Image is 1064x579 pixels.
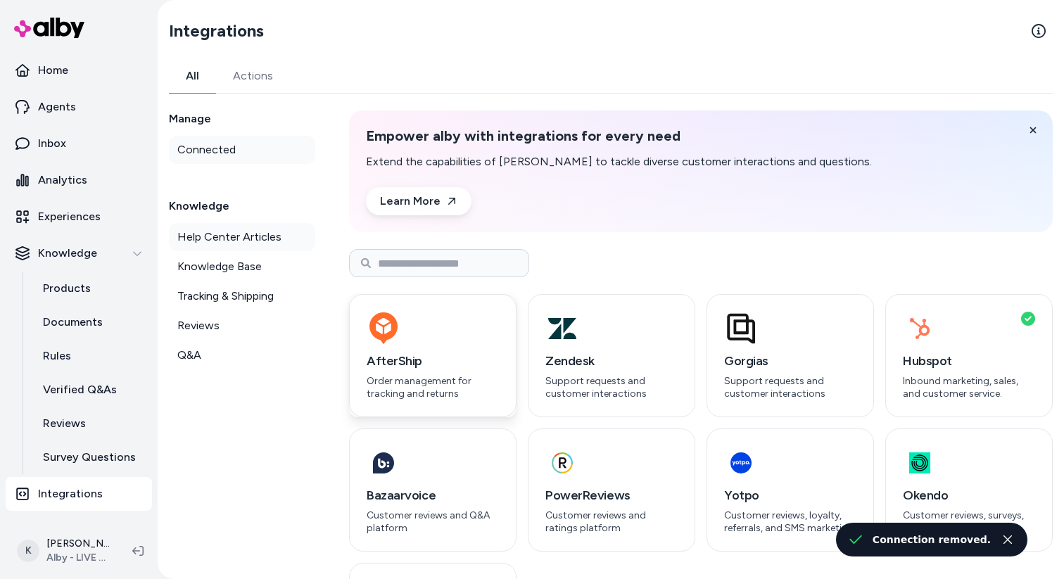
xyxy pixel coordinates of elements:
p: [PERSON_NAME] [46,537,110,551]
h3: Okendo [903,485,1035,505]
a: Help Center Articles [169,223,315,251]
h2: Empower alby with integrations for every need [366,127,872,145]
p: Customer reviews, loyalty, referrals, and SMS marketing [724,509,856,534]
p: Home [38,62,68,79]
p: Inbox [38,135,66,152]
p: Experiences [38,208,101,225]
p: Support requests and customer interactions [724,375,856,400]
button: YotpoCustomer reviews, loyalty, referrals, and SMS marketing [707,428,874,552]
a: Documents [29,305,152,339]
button: ZendeskSupport requests and customer interactions [528,294,695,417]
h3: Gorgias [724,351,856,371]
a: Connected [169,136,315,164]
a: Q&A [169,341,315,369]
button: AfterShipOrder management for tracking and returns [349,294,517,417]
button: Actions [216,59,290,93]
a: Reviews [29,407,152,440]
p: Verified Q&As [43,381,117,398]
button: K[PERSON_NAME]Alby - LIVE on [DOMAIN_NAME] [8,528,121,573]
p: Reviews [43,415,86,432]
h2: Knowledge [169,198,315,215]
a: Rules [29,339,152,373]
button: All [169,59,216,93]
a: Knowledge Base [169,253,315,281]
a: Tracking & Shipping [169,282,315,310]
p: Products [43,280,91,297]
h3: Hubspot [903,351,1035,371]
p: Order management for tracking and returns [367,375,499,400]
button: Knowledge [6,236,152,270]
a: Integrations [6,477,152,511]
p: Knowledge [38,245,97,262]
p: Customer reviews and Q&A platform [367,509,499,534]
button: PowerReviewsCustomer reviews and ratings platform [528,428,695,552]
span: Tracking & Shipping [177,288,274,305]
a: Learn More [366,187,471,215]
a: Survey Questions [29,440,152,474]
h3: Yotpo [724,485,856,505]
h2: Integrations [169,20,264,42]
div: Connection removed. [873,531,991,548]
a: Inbox [6,127,152,160]
span: Reviews [177,317,220,334]
span: Q&A [177,347,201,364]
p: Documents [43,314,103,331]
a: Analytics [6,163,152,197]
a: Verified Q&As [29,373,152,407]
p: Extend the capabilities of [PERSON_NAME] to tackle diverse customer interactions and questions. [366,153,872,170]
h3: Bazaarvoice [367,485,499,505]
a: Reviews [169,312,315,340]
p: Survey Questions [43,449,136,466]
a: Experiences [6,200,152,234]
button: HubspotInbound marketing, sales, and customer service. [885,294,1053,417]
span: Alby - LIVE on [DOMAIN_NAME] [46,551,110,565]
p: Support requests and customer interactions [545,375,678,400]
p: Rules [43,348,71,364]
h3: Zendesk [545,351,678,371]
span: K [17,540,39,562]
p: Integrations [38,485,103,502]
p: Agents [38,98,76,115]
span: Connected [177,141,236,158]
p: Customer reviews, surveys, and loyalty platform [903,509,1035,534]
button: OkendoCustomer reviews, surveys, and loyalty platform [885,428,1053,552]
h3: AfterShip [367,351,499,371]
span: Help Center Articles [177,229,281,246]
a: Agents [6,90,152,124]
img: alby Logo [14,18,84,38]
h2: Manage [169,110,315,127]
a: Products [29,272,152,305]
a: Home [6,53,152,87]
h3: PowerReviews [545,485,678,505]
span: Knowledge Base [177,258,262,275]
p: Customer reviews and ratings platform [545,509,678,534]
button: Close toast [999,531,1016,548]
p: Analytics [38,172,87,189]
button: BazaarvoiceCustomer reviews and Q&A platform [349,428,517,552]
button: GorgiasSupport requests and customer interactions [707,294,874,417]
p: Inbound marketing, sales, and customer service. [903,375,1035,400]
